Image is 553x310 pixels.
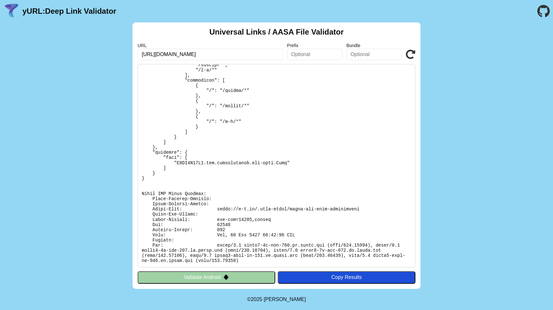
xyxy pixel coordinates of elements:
footer: © [247,289,306,310]
img: droidIcon.svg [223,274,229,280]
label: Prefix [287,43,343,48]
h2: Universal Links / AASA File Validator [209,28,344,37]
img: yURL Logo [3,3,20,20]
input: Required [138,49,283,60]
div: Copy Results [281,274,412,280]
button: Copy Results [278,271,415,283]
input: Optional [287,49,343,60]
a: yURL:Deep Link Validator [22,7,116,16]
a: Michael Ibragimchayev's Personal Site [264,297,306,302]
label: URL [138,43,283,48]
pre: Lorem ipsu do: sitam://c-a.el/.sedd-eiusm/tempo-inc-utla-etdoloremag Al Enimadmi: Veni Quisnos-ex... [138,64,415,267]
input: Optional [346,49,402,60]
span: 2025 [251,297,262,302]
label: Bundle [346,43,402,48]
button: Validate Android [138,271,275,283]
